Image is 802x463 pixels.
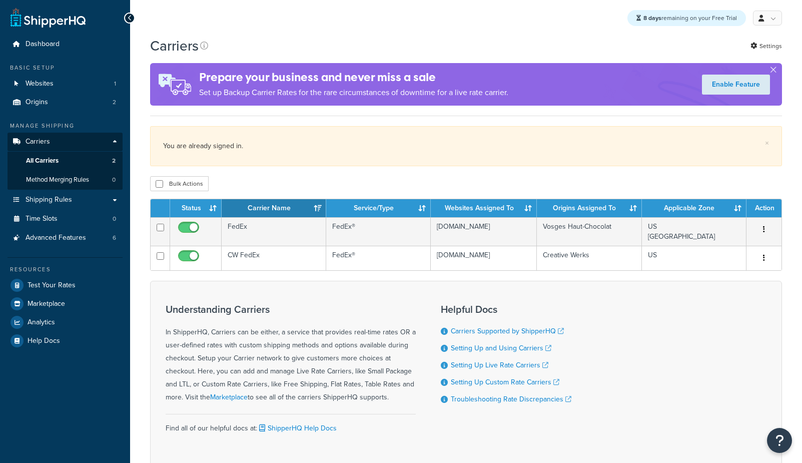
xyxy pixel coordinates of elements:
a: ShipperHQ Help Docs [257,423,337,433]
span: Help Docs [28,337,60,345]
a: Help Docs [8,332,123,350]
div: In ShipperHQ, Carriers can be either, a service that provides real-time rates OR a user-defined r... [166,304,416,404]
th: Origins Assigned To: activate to sort column ascending [537,199,642,217]
td: US [642,246,746,270]
a: Setting Up Custom Rate Carriers [451,377,559,387]
span: 0 [112,176,116,184]
span: Time Slots [26,215,58,223]
td: Creative Werks [537,246,642,270]
span: Dashboard [26,40,60,49]
a: Analytics [8,313,123,331]
a: Websites 1 [8,75,123,93]
span: Test Your Rates [28,281,76,290]
a: Time Slots 0 [8,210,123,228]
li: All Carriers [8,152,123,170]
span: Method Merging Rules [26,176,89,184]
td: Vosges Haut-Chocolat [537,217,642,246]
th: Status: activate to sort column ascending [170,199,222,217]
td: FedEx [222,217,326,246]
td: CW FedEx [222,246,326,270]
td: [DOMAIN_NAME] [431,217,537,246]
li: Time Slots [8,210,123,228]
a: Method Merging Rules 0 [8,171,123,189]
a: Carriers [8,133,123,151]
div: Manage Shipping [8,122,123,130]
th: Carrier Name: activate to sort column ascending [222,199,326,217]
td: FedEx® [326,217,431,246]
span: Websites [26,80,54,88]
th: Action [746,199,781,217]
a: Setting Up and Using Carriers [451,343,551,353]
li: Advanced Features [8,229,123,247]
button: Bulk Actions [150,176,209,191]
span: Advanced Features [26,234,86,242]
div: Basic Setup [8,64,123,72]
a: Origins 2 [8,93,123,112]
a: Dashboard [8,35,123,54]
a: Enable Feature [702,75,770,95]
th: Websites Assigned To: activate to sort column ascending [431,199,537,217]
a: ShipperHQ Home [11,8,86,28]
div: remaining on your Free Trial [627,10,746,26]
a: Shipping Rules [8,191,123,209]
li: Carriers [8,133,123,190]
li: Origins [8,93,123,112]
span: 2 [113,98,116,107]
div: Find all of our helpful docs at: [166,414,416,435]
button: Open Resource Center [767,428,792,453]
span: 1 [114,80,116,88]
span: 0 [113,215,116,223]
h1: Carriers [150,36,199,56]
div: You are already signed in. [163,139,769,153]
a: Advanced Features 6 [8,229,123,247]
h4: Prepare your business and never miss a sale [199,69,508,86]
h3: Helpful Docs [441,304,571,315]
span: Shipping Rules [26,196,72,204]
span: 2 [112,157,116,165]
a: Test Your Rates [8,276,123,294]
th: Applicable Zone: activate to sort column ascending [642,199,746,217]
a: Marketplace [210,392,248,402]
h3: Understanding Carriers [166,304,416,315]
td: [DOMAIN_NAME] [431,246,537,270]
a: Carriers Supported by ShipperHQ [451,326,564,336]
span: 6 [113,234,116,242]
span: All Carriers [26,157,59,165]
a: × [765,139,769,147]
span: Origins [26,98,48,107]
th: Service/Type: activate to sort column ascending [326,199,431,217]
a: Troubleshooting Rate Discrepancies [451,394,571,404]
strong: 8 days [643,14,661,23]
p: Set up Backup Carrier Rates for the rare circumstances of downtime for a live rate carrier. [199,86,508,100]
a: Marketplace [8,295,123,313]
div: Resources [8,265,123,274]
a: Settings [750,39,782,53]
td: FedEx® [326,246,431,270]
td: US [GEOGRAPHIC_DATA] [642,217,746,246]
li: Method Merging Rules [8,171,123,189]
a: All Carriers 2 [8,152,123,170]
span: Analytics [28,318,55,327]
a: Setting Up Live Rate Carriers [451,360,548,370]
li: Websites [8,75,123,93]
span: Carriers [26,138,50,146]
span: Marketplace [28,300,65,308]
img: ad-rules-rateshop-fe6ec290ccb7230408bd80ed9643f0289d75e0ffd9eb532fc0e269fcd187b520.png [150,63,199,106]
